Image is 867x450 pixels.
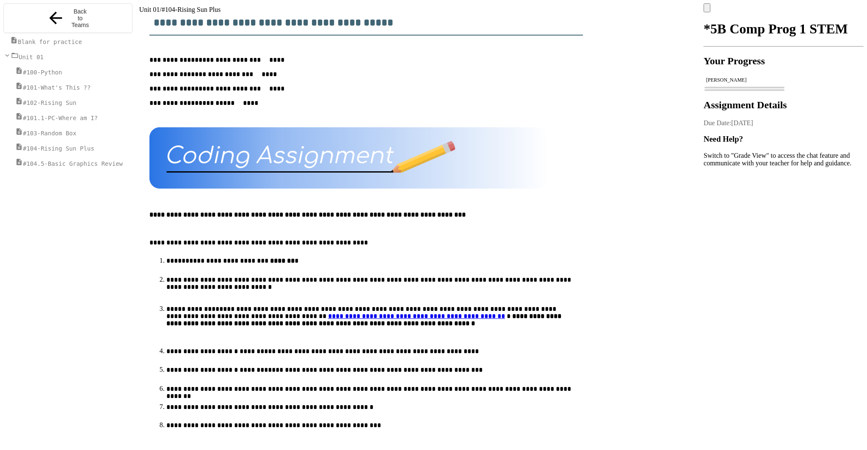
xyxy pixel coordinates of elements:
span: #101.1-PC-Where am I? [23,115,98,121]
span: [DATE] [731,119,753,126]
p: Switch to "Grade View" to access the chat feature and communicate with your teacher for help and ... [704,152,864,167]
span: Unit 01 [19,54,44,60]
div: [PERSON_NAME] [706,77,861,83]
span: / [160,6,161,13]
button: Back to Teams [3,3,133,33]
h2: Your Progress [704,55,864,67]
span: #100-Python [23,69,62,76]
span: #104-Rising Sun Plus [23,145,94,152]
span: #103-Random Box [23,130,76,137]
span: #101-What's This ?? [23,84,91,91]
span: #102-Rising Sun [23,99,76,106]
span: #104-Rising Sun Plus [162,6,221,13]
span: Unit 01 [139,6,160,13]
div: My Account [704,3,864,12]
h1: *5B Comp Prog 1 STEM [704,21,864,37]
span: Back to Teams [70,8,90,28]
span: #104.5-Basic Graphics Review [23,160,123,167]
span: Blank for practice [18,38,82,45]
span: Due Date: [704,119,731,126]
h3: Need Help? [704,134,864,144]
h2: Assignment Details [704,99,864,111]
